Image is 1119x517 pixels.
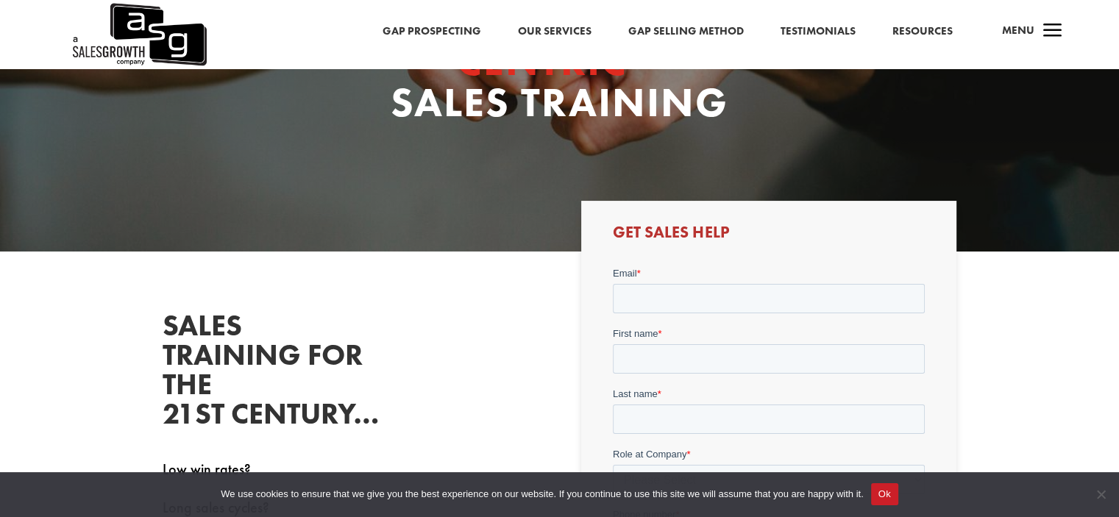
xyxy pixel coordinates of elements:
span: No [1093,487,1108,502]
span: Low win rates? [163,460,251,479]
a: Resources [892,22,953,41]
h3: Get Sales Help [613,224,925,248]
span: a [1038,17,1068,46]
a: Gap Selling Method [628,22,744,41]
a: Our Services [518,22,592,41]
span: Menu [1002,23,1034,38]
a: Gap Prospecting [383,22,481,41]
h2: SALES TRAINING FOR THE 21ST CENTURY… [163,311,383,436]
a: Testimonials [781,22,856,41]
button: Ok [871,483,898,505]
span: We use cookies to ensure that we give you the best experience on our website. If you continue to ... [221,487,863,502]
